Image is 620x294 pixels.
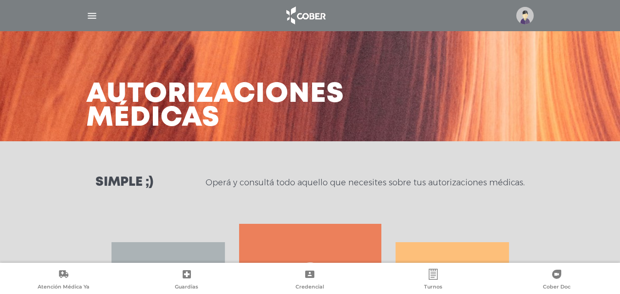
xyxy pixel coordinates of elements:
[296,283,324,292] span: Credencial
[125,269,249,292] a: Guardias
[516,7,534,24] img: profile-placeholder.svg
[543,283,570,292] span: Cober Doc
[281,5,330,27] img: logo_cober_home-white.png
[248,269,372,292] a: Credencial
[86,83,344,130] h3: Autorizaciones médicas
[95,176,153,189] h3: Simple ;)
[86,10,98,22] img: Cober_menu-lines-white.svg
[175,283,198,292] span: Guardias
[206,177,525,188] p: Operá y consultá todo aquello que necesites sobre tus autorizaciones médicas.
[372,269,495,292] a: Turnos
[424,283,442,292] span: Turnos
[38,283,89,292] span: Atención Médica Ya
[495,269,618,292] a: Cober Doc
[2,269,125,292] a: Atención Médica Ya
